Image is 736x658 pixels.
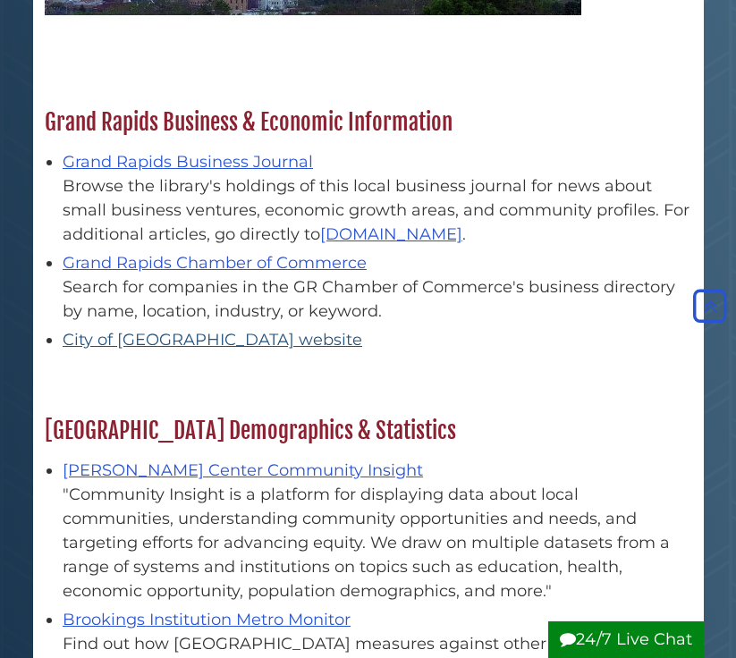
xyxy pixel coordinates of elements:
a: [DOMAIN_NAME] [320,224,462,244]
a: [PERSON_NAME] Center Community Insight [63,460,423,480]
div: Search for companies in the GR Chamber of Commerce's business directory by name, location, indust... [63,275,691,324]
a: Brookings Institution Metro Monitor [63,610,351,629]
button: 24/7 Live Chat [548,621,704,658]
a: Grand Rapids Business Journal [63,152,313,172]
h2: [GEOGRAPHIC_DATA] Demographics & Statistics [36,417,700,445]
a: Grand Rapids Chamber of Commerce [63,253,367,273]
a: City of [GEOGRAPHIC_DATA] website [63,330,362,350]
h2: Grand Rapids Business & Economic Information [36,108,700,137]
div: "Community Insight is a platform for displaying data about local communities, understanding commu... [63,483,691,603]
a: Back to Top [689,297,732,316]
div: Browse the library's holdings of this local business journal for news about small business ventur... [63,174,691,247]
